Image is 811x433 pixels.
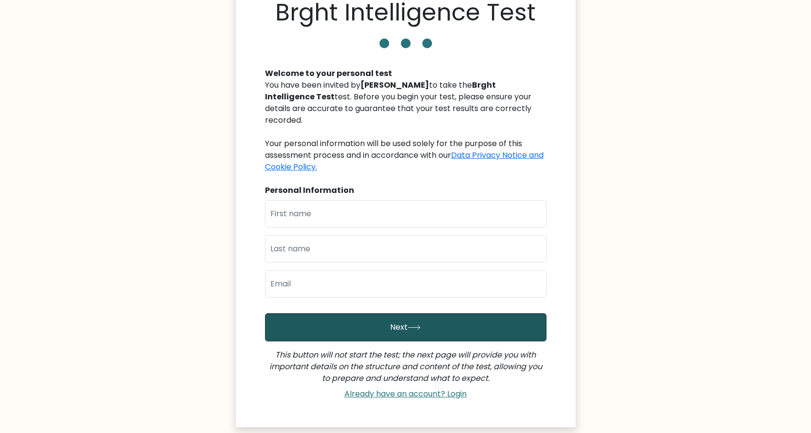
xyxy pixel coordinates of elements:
[360,79,429,91] b: [PERSON_NAME]
[265,79,496,102] b: Brght Intelligence Test
[265,150,544,172] a: Data Privacy Notice and Cookie Policy.
[340,388,471,399] a: Already have an account? Login
[265,68,547,79] div: Welcome to your personal test
[265,313,547,341] button: Next
[265,270,547,298] input: Email
[265,235,547,263] input: Last name
[265,79,547,173] div: You have been invited by to take the test. Before you begin your test, please ensure your details...
[265,200,547,227] input: First name
[269,349,542,384] i: This button will not start the test; the next page will provide you with important details on the...
[265,185,547,196] div: Personal Information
